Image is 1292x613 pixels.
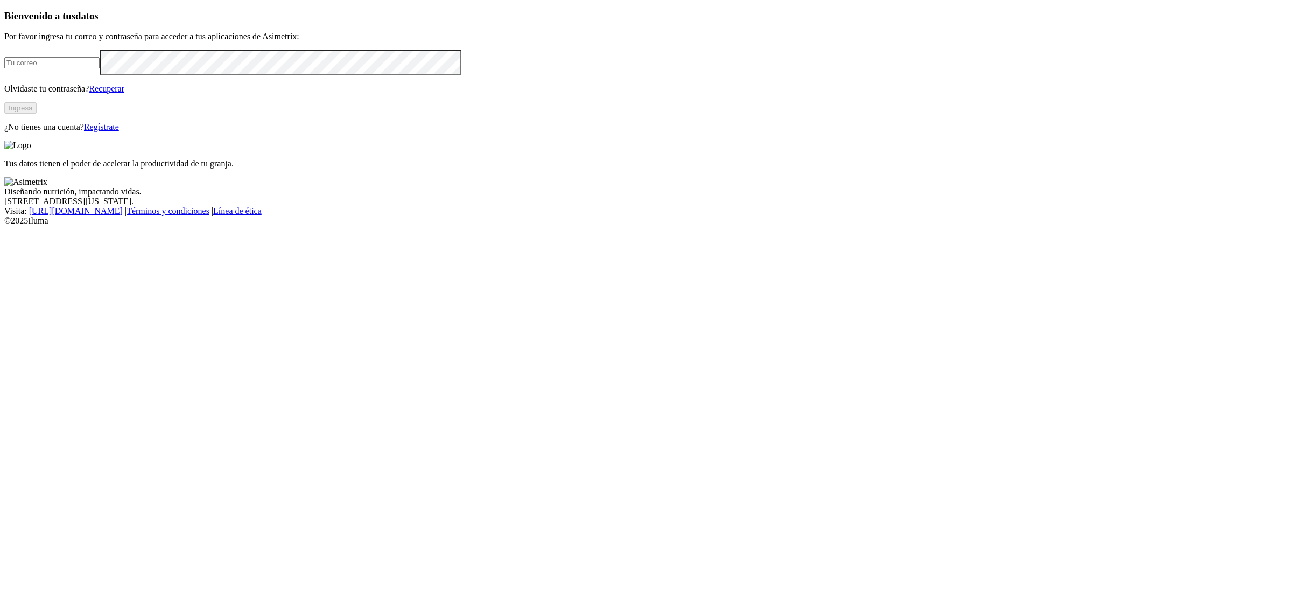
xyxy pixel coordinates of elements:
[4,141,31,150] img: Logo
[4,187,1288,197] div: Diseñando nutrición, impactando vidas.
[4,57,100,68] input: Tu correo
[4,159,1288,169] p: Tus datos tienen el poder de acelerar la productividad de tu granja.
[89,84,124,93] a: Recuperar
[127,206,209,215] a: Términos y condiciones
[4,216,1288,226] div: © 2025 Iluma
[84,122,119,131] a: Regístrate
[75,10,99,22] span: datos
[4,10,1288,22] h3: Bienvenido a tus
[29,206,123,215] a: [URL][DOMAIN_NAME]
[4,102,37,114] button: Ingresa
[4,122,1288,132] p: ¿No tienes una cuenta?
[4,197,1288,206] div: [STREET_ADDRESS][US_STATE].
[213,206,262,215] a: Línea de ética
[4,177,47,187] img: Asimetrix
[4,32,1288,41] p: Por favor ingresa tu correo y contraseña para acceder a tus aplicaciones de Asimetrix:
[4,206,1288,216] div: Visita : | |
[4,84,1288,94] p: Olvidaste tu contraseña?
